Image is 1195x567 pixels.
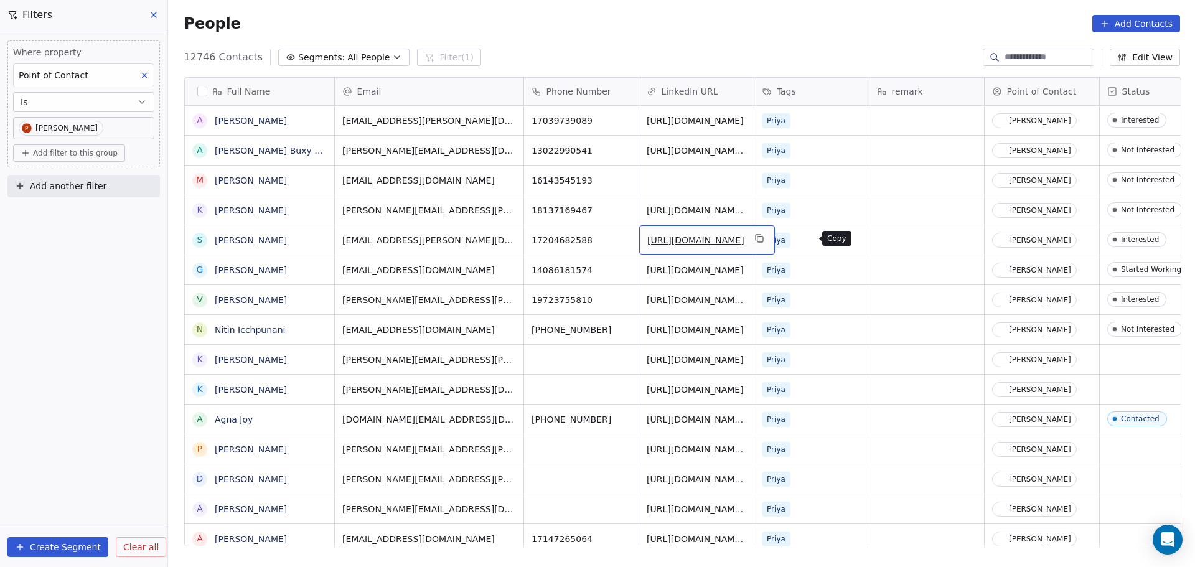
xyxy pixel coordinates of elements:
a: [URL][DOMAIN_NAME][PERSON_NAME] [647,146,816,156]
div: M [196,174,204,187]
div: [PERSON_NAME] [1009,505,1071,513]
a: [PERSON_NAME] [215,504,287,514]
div: Tags [754,78,869,105]
div: A [197,413,203,426]
div: [PERSON_NAME] [1009,146,1071,155]
span: Point of Contact [1007,85,1077,98]
div: K [197,353,202,366]
div: [PERSON_NAME] [1009,355,1071,364]
div: Not Interested [1121,146,1174,154]
span: [PERSON_NAME][EMAIL_ADDRESS][PERSON_NAME][DOMAIN_NAME] [342,354,516,366]
div: K [197,204,202,217]
a: Agna Joy [215,415,253,424]
span: Priya [762,382,790,397]
span: [PHONE_NUMBER] [532,324,631,336]
a: [URL][DOMAIN_NAME] [647,325,744,335]
a: [URL][DOMAIN_NAME] [647,235,744,245]
span: Priya [762,472,790,487]
span: Segments: [298,51,345,64]
span: [PERSON_NAME][EMAIL_ADDRESS][PERSON_NAME][DOMAIN_NAME] [342,473,516,485]
span: [EMAIL_ADDRESS][PERSON_NAME][DOMAIN_NAME] [342,115,516,127]
span: [PERSON_NAME][EMAIL_ADDRESS][DOMAIN_NAME] [342,503,516,515]
span: Priya [762,233,790,248]
span: [EMAIL_ADDRESS][PERSON_NAME][DOMAIN_NAME] [342,234,516,246]
span: Priya [762,173,790,188]
span: LinkedIn URL [662,85,718,98]
span: Tags [777,85,796,98]
span: 13022990541 [532,144,631,157]
div: Phone Number [524,78,639,105]
a: [PERSON_NAME] [215,205,287,215]
div: [PERSON_NAME] [1009,535,1071,543]
span: remark [892,85,923,98]
a: [URL][DOMAIN_NAME] [647,355,744,365]
span: People [184,14,241,33]
a: [PERSON_NAME] Buxy PMP [215,146,332,156]
div: Contacted [1121,415,1160,423]
div: A [197,114,203,127]
div: G [196,263,203,276]
span: Priya [762,203,790,218]
div: [PERSON_NAME] [1009,206,1071,215]
div: Not Interested [1121,325,1174,334]
span: 19723755810 [532,294,631,306]
span: 17147265064 [532,533,631,545]
a: [PERSON_NAME] [215,355,287,365]
span: [PERSON_NAME][EMAIL_ADDRESS][DOMAIN_NAME] [342,144,516,157]
a: [URL][DOMAIN_NAME] [647,116,744,126]
div: Full Name [185,78,334,105]
span: 16143545193 [532,174,631,187]
span: [PERSON_NAME][EMAIL_ADDRESS][DOMAIN_NAME] [342,383,516,396]
div: [PERSON_NAME] [1009,445,1071,454]
div: [PERSON_NAME] [1009,415,1071,424]
span: Email [357,85,382,98]
a: [PERSON_NAME] [215,116,287,126]
a: [URL][DOMAIN_NAME][PERSON_NAME] [647,205,816,215]
span: [PERSON_NAME][EMAIL_ADDRESS][PERSON_NAME][DOMAIN_NAME] [342,443,516,456]
span: Priya [762,113,790,128]
span: 14086181574 [532,264,631,276]
div: [PERSON_NAME] [1009,475,1071,484]
span: [EMAIL_ADDRESS][DOMAIN_NAME] [342,533,516,545]
div: Point of Contact [985,78,1099,105]
div: [PERSON_NAME] [1009,266,1071,274]
span: 17039739089 [532,115,631,127]
span: 12746 Contacts [184,50,263,65]
div: [PERSON_NAME] [1009,236,1071,245]
a: [PERSON_NAME] [215,534,287,544]
a: [URL][DOMAIN_NAME][PERSON_NAME] [647,444,816,454]
span: [EMAIL_ADDRESS][DOMAIN_NAME] [342,324,516,336]
div: Not Interested [1121,176,1174,184]
a: [URL][DOMAIN_NAME][PERSON_NAME] [647,474,816,484]
span: [PERSON_NAME][EMAIL_ADDRESS][PERSON_NAME][DOMAIN_NAME] [342,204,516,217]
span: Priya [762,502,790,517]
div: Not Interested [1121,205,1174,214]
button: Edit View [1110,49,1180,66]
a: [PERSON_NAME] [215,295,287,305]
span: Priya [762,263,790,278]
span: Priya [762,532,790,546]
span: Priya [762,322,790,337]
span: All People [347,51,390,64]
span: [PERSON_NAME][EMAIL_ADDRESS][PERSON_NAME][DOMAIN_NAME] [342,294,516,306]
span: 17204682588 [532,234,631,246]
a: [URL][DOMAIN_NAME][PERSON_NAME] [647,415,816,424]
div: [PERSON_NAME] [1009,176,1071,185]
a: [PERSON_NAME] [215,444,287,454]
div: S [197,233,202,246]
a: [PERSON_NAME] [215,474,287,484]
div: Interested [1121,116,1159,124]
a: [PERSON_NAME] [215,265,287,275]
span: Priya [762,143,790,158]
div: V [197,293,203,306]
span: Priya [762,352,790,367]
div: A [197,144,203,157]
div: Interested [1121,295,1159,304]
div: remark [869,78,984,105]
a: [URL][DOMAIN_NAME][PERSON_NAME] [647,295,816,305]
div: A [197,502,203,515]
a: [PERSON_NAME] [215,235,287,245]
div: Interested [1121,235,1159,244]
div: [PERSON_NAME] [1009,116,1071,125]
a: [URL][DOMAIN_NAME] [647,265,744,275]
